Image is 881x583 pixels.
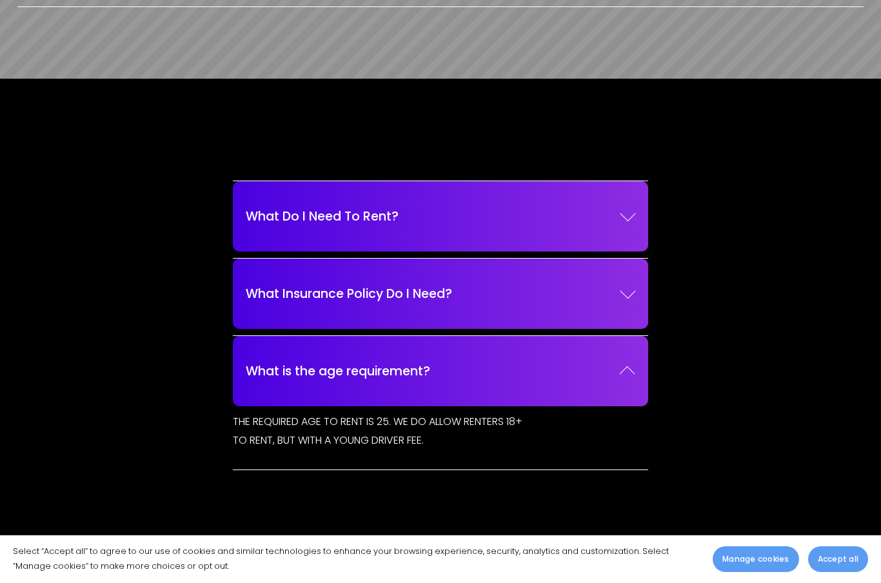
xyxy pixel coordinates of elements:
span: What Do I Need To Rent? [246,207,620,226]
button: What Insurance Policy Do I Need? [246,265,635,322]
p: THE REQUIRED AGE TO RENT IS 25. WE DO ALLOW RENTERS 18+ TO RENT, BUT WITH A YOUNG DRIVER FEE. [233,413,524,450]
div: What is the age requirement? [233,413,648,469]
span: What is the age requirement? [246,362,620,380]
span: Accept all [818,553,858,565]
button: What Do I Need To Rent? [246,188,635,245]
span: Manage cookies [722,553,789,565]
p: Select “Accept all” to agree to our use of cookies and similar technologies to enhance your brows... [13,544,700,574]
button: Manage cookies [713,546,798,572]
button: Accept all [808,546,868,572]
span: What Insurance Policy Do I Need? [246,284,620,303]
button: What is the age requirement? [246,342,635,400]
